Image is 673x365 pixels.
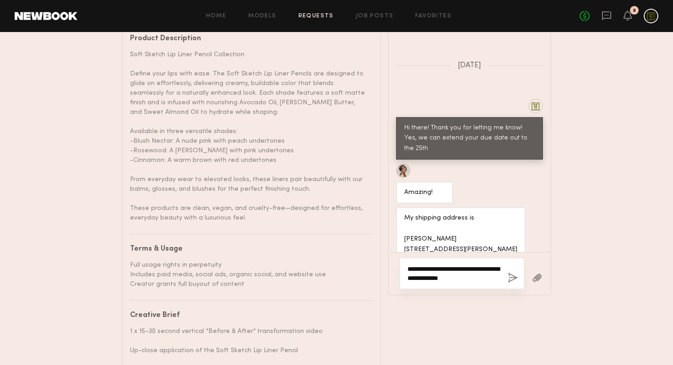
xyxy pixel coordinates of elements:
a: Job Posts [356,13,394,19]
div: My shipping address is [PERSON_NAME] [STREET_ADDRESS][PERSON_NAME] [404,213,517,255]
span: [DATE] [458,62,481,70]
div: Amazing! [404,188,445,198]
a: Favorites [415,13,451,19]
div: Soft Sketch Lip Liner Pencil Collection Define your lips with ease. The Soft Sketch Lip Liner Pen... [130,50,366,223]
div: Terms & Usage [130,246,366,253]
a: Models [248,13,276,19]
a: Requests [299,13,334,19]
a: Home [206,13,227,19]
div: 8 [633,8,636,13]
div: Creative Brief [130,312,366,319]
div: Product Description [130,35,366,43]
div: Hi there! Thank you for letting me know! Yes, we can extend your due date out to the 25th [404,123,535,155]
div: Full usage rights in perpetuity Includes paid media, social ads, organic social, and website use ... [130,260,366,289]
